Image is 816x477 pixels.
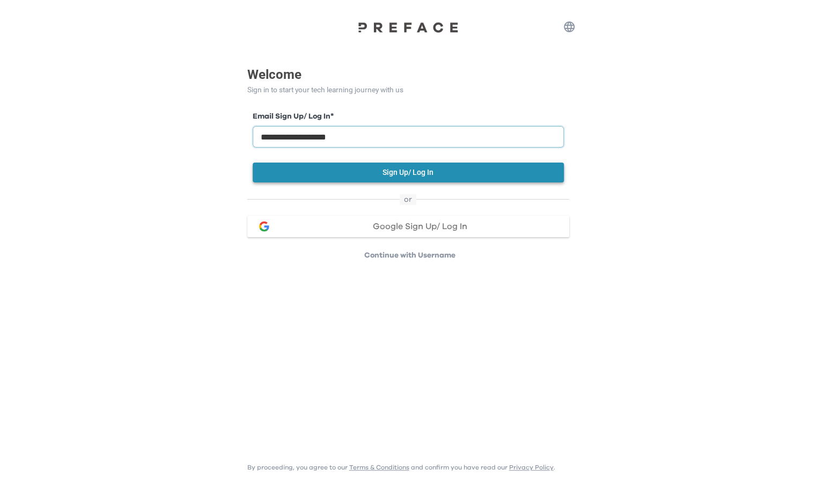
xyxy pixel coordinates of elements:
[253,163,564,182] button: Sign Up/ Log In
[253,111,564,122] label: Email Sign Up/ Log In *
[509,464,554,471] a: Privacy Policy
[400,194,416,205] span: or
[373,222,467,231] span: Google Sign Up/ Log In
[247,463,555,472] p: By proceeding, you agree to our and confirm you have read our .
[251,250,569,261] p: Continue with Username
[247,65,569,84] p: Welcome
[247,84,569,96] p: Sign in to start your tech learning journey with us
[355,21,462,33] img: Preface Logo
[349,464,409,471] a: Terms & Conditions
[247,216,569,237] button: google loginGoogle Sign Up/ Log In
[258,220,270,233] img: google login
